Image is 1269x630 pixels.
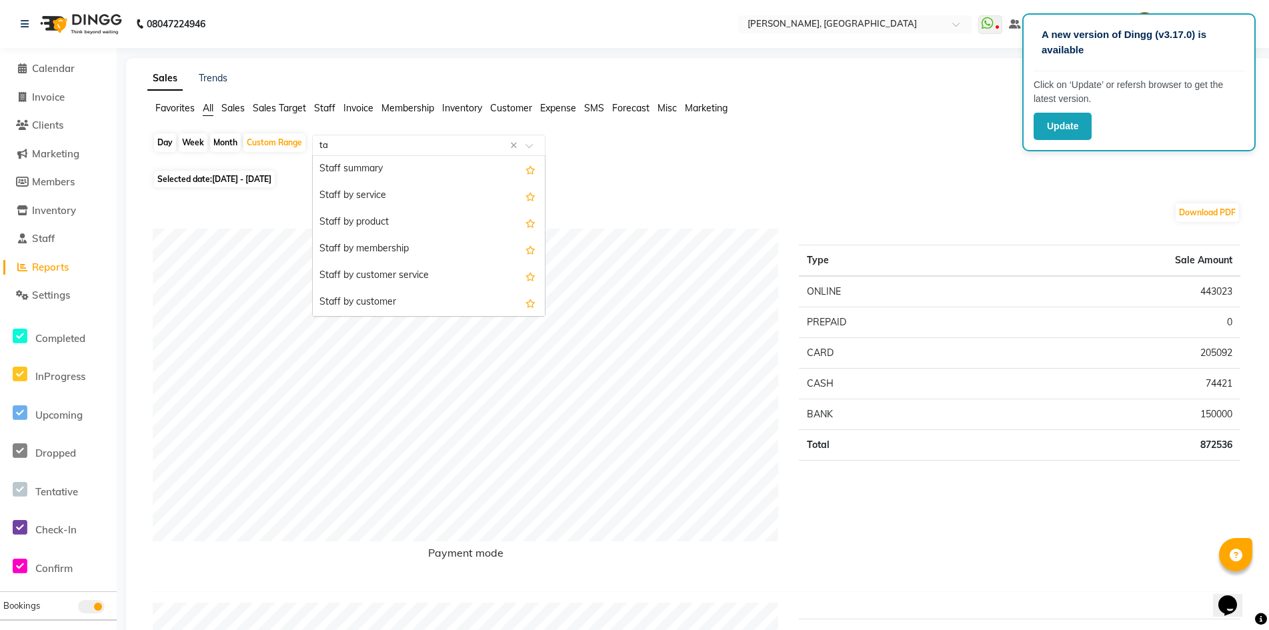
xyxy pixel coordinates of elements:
[314,102,335,114] span: Staff
[212,174,271,184] span: [DATE] - [DATE]
[32,147,79,160] span: Marketing
[313,209,545,236] div: Staff by product
[490,102,532,114] span: Customer
[3,231,113,247] a: Staff
[32,289,70,301] span: Settings
[540,102,576,114] span: Expense
[799,430,989,461] td: Total
[799,369,989,399] td: CASH
[35,409,83,421] span: Upcoming
[253,102,306,114] span: Sales Target
[35,332,85,345] span: Completed
[3,147,113,162] a: Marketing
[32,204,76,217] span: Inventory
[32,261,69,273] span: Reports
[3,600,40,611] span: Bookings
[313,289,545,316] div: Staff by customer
[3,61,113,77] a: Calendar
[3,175,113,190] a: Members
[35,523,77,536] span: Check-In
[381,102,434,114] span: Membership
[1034,113,1092,140] button: Update
[343,102,373,114] span: Invoice
[35,485,78,498] span: Tentative
[685,102,728,114] span: Marketing
[584,102,604,114] span: SMS
[989,369,1240,399] td: 74421
[525,188,535,204] span: Add this report to Favorites List
[525,295,535,311] span: Add this report to Favorites List
[799,245,989,277] th: Type
[510,139,521,153] span: Clear all
[221,102,245,114] span: Sales
[35,370,85,383] span: InProgress
[989,276,1240,307] td: 443023
[989,399,1240,430] td: 150000
[313,183,545,209] div: Staff by service
[154,171,275,187] span: Selected date:
[3,118,113,133] a: Clients
[154,133,176,152] div: Day
[147,5,205,43] b: 08047224946
[989,307,1240,338] td: 0
[799,338,989,369] td: CARD
[32,232,55,245] span: Staff
[3,288,113,303] a: Settings
[313,236,545,263] div: Staff by membership
[3,203,113,219] a: Inventory
[1133,12,1156,35] img: Sudhir Accounting
[442,102,482,114] span: Inventory
[312,155,545,317] ng-dropdown-panel: Options list
[179,133,207,152] div: Week
[313,156,545,183] div: Staff summary
[203,102,213,114] span: All
[155,102,195,114] span: Favorites
[612,102,650,114] span: Forecast
[989,245,1240,277] th: Sale Amount
[658,102,677,114] span: Misc
[32,175,75,188] span: Members
[799,276,989,307] td: ONLINE
[799,307,989,338] td: PREPAID
[32,119,63,131] span: Clients
[313,263,545,289] div: Staff by customer service
[3,260,113,275] a: Reports
[35,447,76,459] span: Dropped
[1213,577,1256,617] iframe: chat widget
[525,215,535,231] span: Add this report to Favorites List
[525,241,535,257] span: Add this report to Favorites List
[35,562,73,575] span: Confirm
[32,91,65,103] span: Invoice
[989,430,1240,461] td: 872536
[1042,27,1236,57] p: A new version of Dingg (v3.17.0) is available
[1034,78,1244,106] p: Click on ‘Update’ or refersh browser to get the latest version.
[199,72,227,84] a: Trends
[525,161,535,177] span: Add this report to Favorites List
[989,338,1240,369] td: 205092
[34,5,125,43] img: logo
[147,67,183,91] a: Sales
[243,133,305,152] div: Custom Range
[153,547,779,565] h6: Payment mode
[3,90,113,105] a: Invoice
[210,133,241,152] div: Month
[799,399,989,430] td: BANK
[32,62,75,75] span: Calendar
[525,268,535,284] span: Add this report to Favorites List
[1176,203,1239,222] button: Download PDF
